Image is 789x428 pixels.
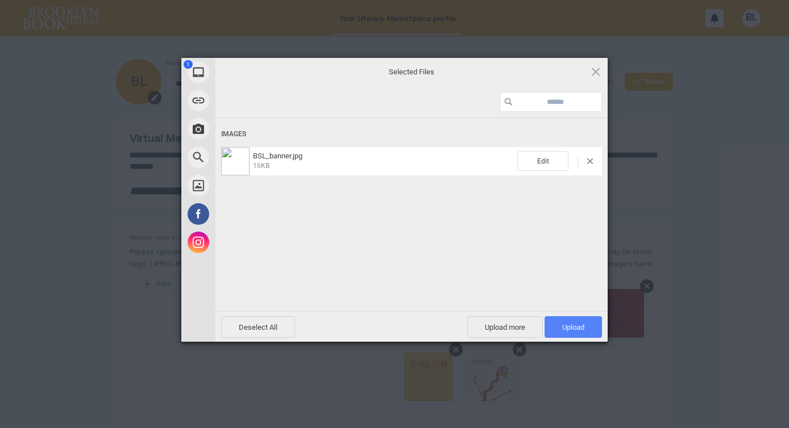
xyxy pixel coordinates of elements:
span: Selected Files [298,67,525,77]
span: Deselect All [221,316,295,338]
div: Web Search [181,143,318,171]
div: Images [221,124,602,145]
span: Upload [545,316,602,338]
span: 1 [184,60,193,69]
div: Take Photo [181,115,318,143]
div: Link (URL) [181,86,318,115]
span: BSL_banner.jpg [250,152,517,170]
div: Instagram [181,228,318,257]
span: Edit [517,151,568,171]
div: Facebook [181,200,318,228]
span: Upload more [467,316,543,338]
img: fa20f35c-3f5b-4769-b933-0f8334788d6d [221,147,250,175]
span: Click here or hit ESC to close picker [589,65,602,78]
span: 16KB [253,162,269,170]
span: BSL_banner.jpg [253,152,302,160]
span: Upload [562,323,584,332]
div: My Device [181,58,318,86]
div: Unsplash [181,171,318,200]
